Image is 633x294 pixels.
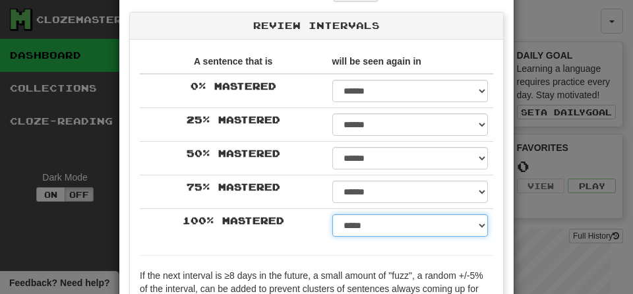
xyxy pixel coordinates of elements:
th: will be seen again in [327,49,493,74]
div: Review Intervals [130,13,503,40]
label: 0 % Mastered [191,80,276,93]
label: 50 % Mastered [187,147,280,160]
label: 25 % Mastered [187,113,280,127]
th: A sentence that is [140,49,327,74]
label: 100 % Mastered [183,214,284,227]
label: 75 % Mastered [187,181,280,194]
